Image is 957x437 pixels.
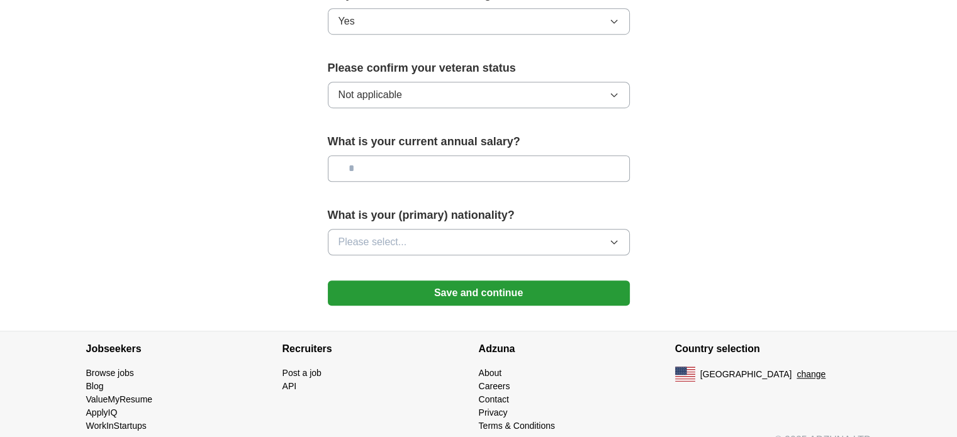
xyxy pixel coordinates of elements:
a: WorkInStartups [86,421,147,431]
a: Contact [479,394,509,404]
label: Please confirm your veteran status [328,60,630,77]
span: Please select... [339,235,407,250]
a: Blog [86,381,104,391]
h4: Country selection [675,331,871,367]
span: Not applicable [339,87,402,102]
a: ApplyIQ [86,407,118,418]
a: Privacy [479,407,508,418]
a: API [283,381,297,391]
label: What is your (primary) nationality? [328,207,630,224]
img: US flag [675,367,695,382]
a: Post a job [283,368,322,378]
button: change [797,368,825,381]
span: [GEOGRAPHIC_DATA] [700,368,792,381]
button: Not applicable [328,82,630,108]
label: What is your current annual salary? [328,133,630,150]
a: Browse jobs [86,368,134,378]
button: Yes [328,8,630,35]
a: About [479,368,502,378]
a: ValueMyResume [86,394,153,404]
span: Yes [339,14,355,29]
button: Save and continue [328,280,630,306]
button: Please select... [328,229,630,255]
a: Terms & Conditions [479,421,555,431]
a: Careers [479,381,510,391]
